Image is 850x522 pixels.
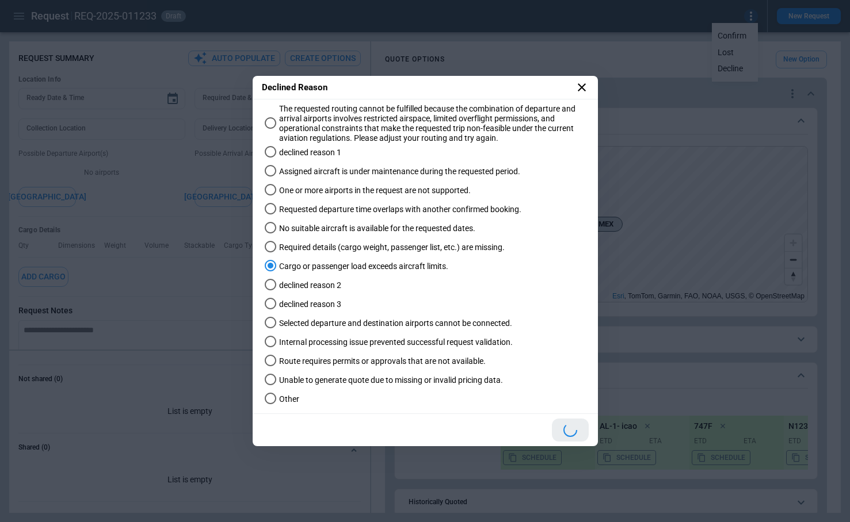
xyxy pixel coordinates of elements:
span: Selected departure and destination airports cannot be connected. [279,318,512,328]
span: Cargo or passenger load exceeds aircraft limits. [279,262,448,271]
span: Other [279,394,299,404]
span: declined reason 1 [279,148,341,158]
span: Required details (cargo weight, passenger list, etc.) are missing. [279,243,505,252]
span: declined reason 2 [279,281,341,290]
span: Requested departure time overlaps with another confirmed booking. [279,205,521,214]
span: Assigned aircraft is under maintenance during the requested period. [279,167,520,176]
span: Route requires permits or approvals that are not available. [279,356,486,366]
span: No suitable aircraft is available for the requested dates. [279,224,475,233]
h2: Declined Reason [253,76,598,99]
span: Unable to generate quote due to missing or invalid pricing data. [279,375,503,385]
span: declined reason 3 [279,300,341,309]
span: One or more airports in the request are not supported. [279,186,471,195]
span: The requested routing cannot be fulfilled because the combination of departure and arrival airpor... [279,104,580,144]
span: Internal processing issue prevented successful request validation. [279,337,513,347]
